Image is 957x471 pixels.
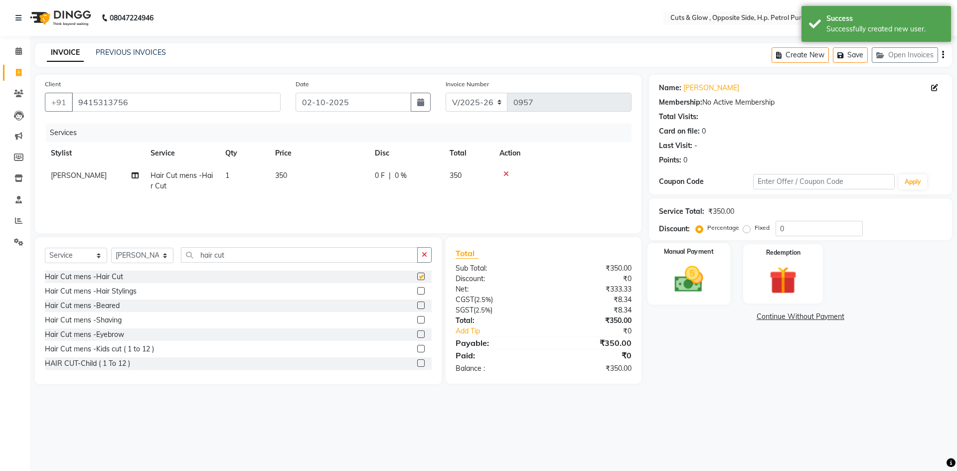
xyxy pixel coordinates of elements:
span: [PERSON_NAME] [51,171,107,180]
div: ₹350.00 [543,315,638,326]
img: _cash.svg [665,263,712,296]
div: Hair Cut mens -Hair Cut [45,272,123,282]
img: logo [25,4,94,32]
div: ₹333.33 [543,284,638,295]
th: Disc [369,142,444,164]
div: Hair Cut mens -Hair Stylings [45,286,137,297]
label: Fixed [755,223,770,232]
div: Hair Cut mens -Shaving [45,315,122,325]
div: Service Total: [659,206,704,217]
span: 2.5% [476,296,491,304]
span: SGST [456,306,474,314]
span: Hair Cut mens -Hair Cut [151,171,213,190]
div: ₹350.00 [543,263,638,274]
button: Apply [899,174,927,189]
input: Search or Scan [181,247,418,263]
div: ( ) [448,295,543,305]
th: Total [444,142,493,164]
div: ₹350.00 [543,337,638,349]
button: Save [833,47,868,63]
div: Membership: [659,97,702,108]
div: Sub Total: [448,263,543,274]
a: PREVIOUS INVOICES [96,48,166,57]
div: Card on file: [659,126,700,137]
div: Successfully created new user. [826,24,944,34]
div: Balance : [448,363,543,374]
div: Hair Cut mens -Beared [45,301,120,311]
span: 0 F [375,170,385,181]
a: Continue Without Payment [651,312,950,322]
div: ₹0 [543,349,638,361]
div: Hair Cut mens -Eyebrow [45,329,124,340]
span: Total [456,248,478,259]
label: Manual Payment [664,247,714,257]
img: _gift.svg [761,263,805,298]
div: Total Visits: [659,112,698,122]
div: Hair Cut mens -Kids cut ( 1 to 12 ) [45,344,154,354]
div: ₹350.00 [543,363,638,374]
div: - [694,141,697,151]
span: 1 [225,171,229,180]
input: Search by Name/Mobile/Email/Code [72,93,281,112]
label: Redemption [766,248,800,257]
label: Invoice Number [446,80,489,89]
a: INVOICE [47,44,84,62]
label: Percentage [707,223,739,232]
div: 0 [702,126,706,137]
div: Discount: [448,274,543,284]
div: Paid: [448,349,543,361]
div: ( ) [448,305,543,315]
div: Success [826,13,944,24]
div: Net: [448,284,543,295]
div: HAIR CUT-Child ( 1 To 12 ) [45,358,130,369]
span: 350 [275,171,287,180]
div: Payable: [448,337,543,349]
div: 0 [683,155,687,165]
div: Discount: [659,224,690,234]
input: Enter Offer / Coupon Code [753,174,895,189]
div: Services [46,124,639,142]
th: Service [145,142,219,164]
div: ₹0 [543,274,638,284]
label: Client [45,80,61,89]
div: No Active Membership [659,97,942,108]
th: Stylist [45,142,145,164]
div: Name: [659,83,681,93]
div: Points: [659,155,681,165]
div: ₹8.34 [543,295,638,305]
div: ₹350.00 [708,206,734,217]
span: CGST [456,295,474,304]
button: Create New [772,47,829,63]
div: Last Visit: [659,141,692,151]
th: Price [269,142,369,164]
div: Total: [448,315,543,326]
div: ₹0 [559,326,638,336]
th: Action [493,142,632,164]
b: 08047224946 [110,4,154,32]
a: [PERSON_NAME] [683,83,739,93]
span: 350 [450,171,462,180]
span: 2.5% [476,306,490,314]
span: 0 % [395,170,407,181]
span: | [389,170,391,181]
a: Add Tip [448,326,559,336]
th: Qty [219,142,269,164]
button: Open Invoices [872,47,938,63]
label: Date [296,80,309,89]
div: ₹8.34 [543,305,638,315]
div: Coupon Code [659,176,753,187]
button: +91 [45,93,73,112]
